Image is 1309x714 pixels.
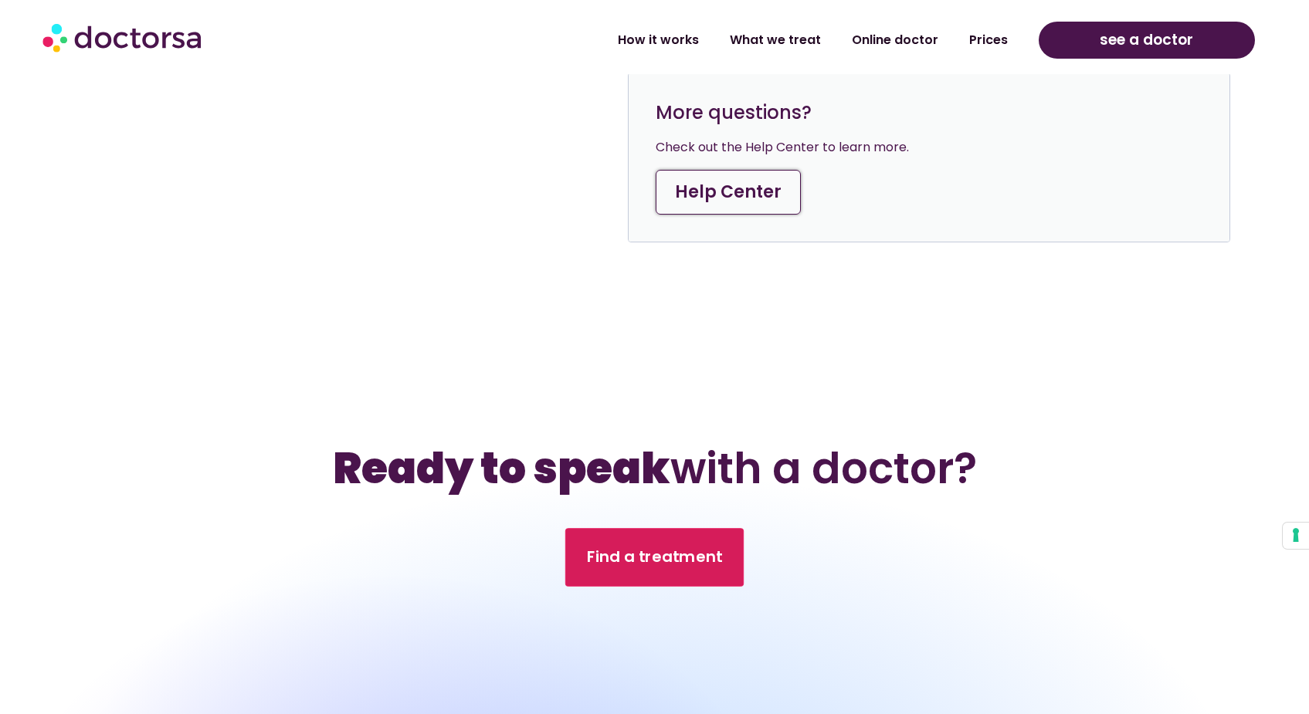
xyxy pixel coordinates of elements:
[656,137,1203,158] div: Check out the Help Center to learn more.
[954,22,1023,58] a: Prices
[602,22,714,58] a: How it works
[1283,523,1309,549] button: Your consent preferences for tracking technologies
[565,528,744,587] a: Find a treatment
[656,100,1203,125] h3: More questions?
[656,170,801,215] a: Help Center
[836,22,954,58] a: Online doctor
[1100,28,1193,52] span: see a doctor
[587,546,723,568] span: Find a treatment
[714,22,836,58] a: What we treat
[341,22,1023,58] nav: Menu
[333,438,670,498] b: Ready to speak
[1039,22,1255,59] a: see a doctor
